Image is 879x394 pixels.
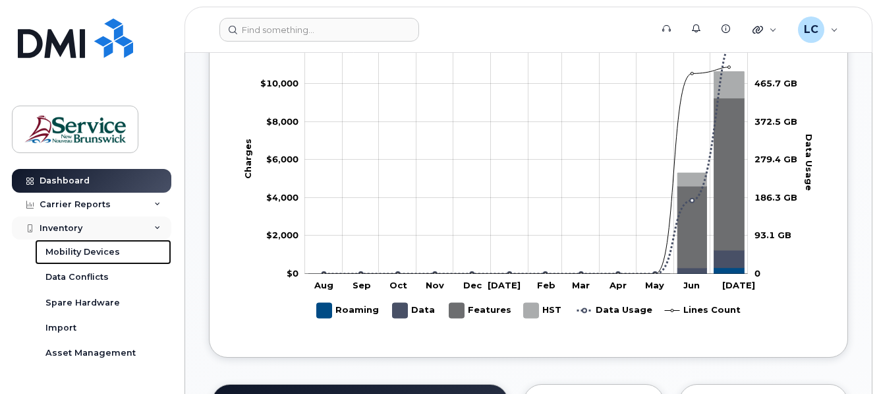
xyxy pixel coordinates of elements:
[317,298,741,323] g: Legend
[804,22,818,38] span: LC
[314,280,333,290] tspan: Aug
[266,154,298,164] tspan: $6,000
[524,298,564,323] g: HST
[266,230,298,240] g: $0
[309,71,745,273] g: HST
[665,298,741,323] g: Lines Count
[266,154,298,164] g: $0
[317,298,380,323] g: Roaming
[572,280,590,290] tspan: Mar
[309,268,745,274] g: Roaming
[789,16,847,43] div: Lenentine, Carrie (EECD/EDPE)
[266,230,298,240] tspan: $2,000
[754,230,791,240] tspan: 93.1 GB
[266,192,298,203] tspan: $4,000
[219,18,419,42] input: Find something...
[537,280,555,290] tspan: Feb
[242,139,253,179] tspan: Charges
[645,280,664,290] tspan: May
[754,78,797,88] tspan: 465.7 GB
[389,280,407,290] tspan: Oct
[309,98,745,274] g: Features
[683,280,700,290] tspan: Jun
[266,116,298,127] g: $0
[353,280,371,290] tspan: Sep
[449,298,511,323] g: Features
[743,16,786,43] div: Quicklinks
[754,116,797,127] tspan: 372.5 GB
[754,154,797,164] tspan: 279.4 GB
[426,280,444,290] tspan: Nov
[287,268,298,279] tspan: $0
[722,280,755,290] tspan: [DATE]
[393,298,436,323] g: Data
[754,192,797,203] tspan: 186.3 GB
[754,268,760,279] tspan: 0
[260,78,298,88] tspan: $10,000
[463,280,482,290] tspan: Dec
[488,280,521,290] tspan: [DATE]
[804,133,814,190] tspan: Data Usage
[609,280,627,290] tspan: Apr
[242,40,815,323] g: Chart
[260,78,298,88] g: $0
[266,116,298,127] tspan: $8,000
[266,192,298,203] g: $0
[577,298,652,323] g: Data Usage
[309,250,745,274] g: Data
